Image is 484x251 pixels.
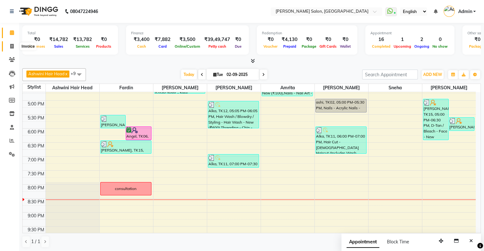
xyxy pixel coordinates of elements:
span: Upcoming [392,44,413,49]
div: Invoice [20,43,36,50]
div: 9:30 PM [26,227,46,233]
div: Total [27,31,113,36]
div: Alka, TK12, 05:05 PM-06:05 PM, Hair Wash / Blowdry / Styling - Hair Wash - New (₹600),Threading -... [208,101,259,128]
div: ₹3,400 [131,36,152,43]
span: +9 [71,71,81,76]
div: [PERSON_NAME], TK15, 05:00 PM-06:30 PM, D-Tan / Bleach - Face - New (₹600),Facials - Tropical Tre... [423,99,448,140]
span: Ashwini Hair Head [46,84,99,92]
div: [PERSON_NAME], TK15, 06:30 PM-07:00 PM, Colouring - Root Touch-Up - New (₹1600) [101,141,151,153]
span: ADD NEW [423,72,442,77]
div: 16 [370,36,392,43]
div: 7:30 PM [26,171,46,177]
div: 0 [431,36,449,43]
span: [PERSON_NAME] [207,84,261,92]
span: Completed [370,44,392,49]
span: Cash [136,44,148,49]
div: ₹3,500 [173,36,202,43]
span: Ashwini Hair Head [28,71,65,76]
span: No show [431,44,449,49]
div: 2 [413,36,431,43]
span: Fardin [100,84,153,92]
div: ₹14,782 [47,36,71,43]
div: 9:00 PM [26,213,46,219]
img: logo [16,3,60,20]
div: 7:00 PM [26,157,46,163]
button: Close [466,236,476,246]
div: [PERSON_NAME], TK14, 05:40 PM-06:10 PM, Pedicure - Deluxe Pedicure - New (₹1600) [449,118,474,131]
div: 8:00 PM [26,185,46,191]
div: ₹0 [27,36,47,43]
div: Alka, TK11, 07:00 PM-07:30 PM, Threading - Upperlips - New (₹60) [208,154,259,167]
div: 5:30 PM [26,115,46,121]
span: Prepaid [282,44,298,49]
div: ₹0 [318,36,338,43]
div: ₹0 [338,36,352,43]
input: Search Appointment [362,70,418,79]
span: Card [157,44,168,49]
div: ₹13,782 [71,36,95,43]
div: 5:00 PM [26,101,46,107]
div: Angel, TK06, 06:00 PM-06:30 PM, Hair Spa - Revive Hair Ritual - New [126,127,151,140]
div: 6:30 PM [26,143,46,149]
span: Ongoing [413,44,431,49]
span: Due [233,44,243,49]
span: Sales [53,44,65,49]
span: Products [95,44,113,49]
span: Wallet [338,44,352,49]
div: Redemption [262,31,352,36]
span: 1 / 1 [31,238,40,245]
div: Alka, TK11, 06:00 PM-07:00 PM, Hair Cut - [DEMOGRAPHIC_DATA] Haircut (Includes Wash, Haircut & Bl... [316,127,367,153]
div: ₹4,130 [279,36,300,43]
span: Online/Custom [173,44,202,49]
div: 6:00 PM [26,129,46,135]
span: Tue [212,72,225,77]
img: Admin [444,6,455,17]
button: ADD NEW [422,70,444,79]
span: Amrita [261,84,314,92]
div: Finance [131,31,244,36]
div: ₹0 [233,36,244,43]
span: Sneha [368,84,422,92]
span: Services [74,44,91,49]
span: Admin [458,8,472,15]
div: ₹0 [262,36,279,43]
span: Gift Cards [318,44,338,49]
div: ₹7,882 [152,36,173,43]
span: Block Time [387,239,409,245]
div: Appointment [370,31,449,36]
div: 1 [392,36,413,43]
span: Voucher [262,44,279,49]
span: [PERSON_NAME] [315,84,368,92]
div: ashi, TK02, 05:00 PM-05:30 PM, Nails - Acrylic Nails - New [316,99,367,112]
span: [PERSON_NAME] [153,84,207,92]
div: consultation [115,186,137,192]
div: ₹0 [95,36,113,43]
div: ₹39,49,747 [202,36,233,43]
div: [PERSON_NAME], TK13, 05:35 PM-06:05 PM, Men'S Services - Men'S Haircut With Wash - New (₹500) [101,115,126,128]
span: Package [300,44,318,49]
span: Petty cash [207,44,228,49]
span: Today [181,70,197,79]
div: Stylist [23,84,46,91]
span: [PERSON_NAME] [422,84,476,92]
a: x [65,71,67,76]
div: ₹0 [300,36,318,43]
b: 08047224946 [70,3,98,20]
input: 2025-09-02 [225,70,256,79]
span: Appointment [347,236,379,248]
div: 8:30 PM [26,199,46,205]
